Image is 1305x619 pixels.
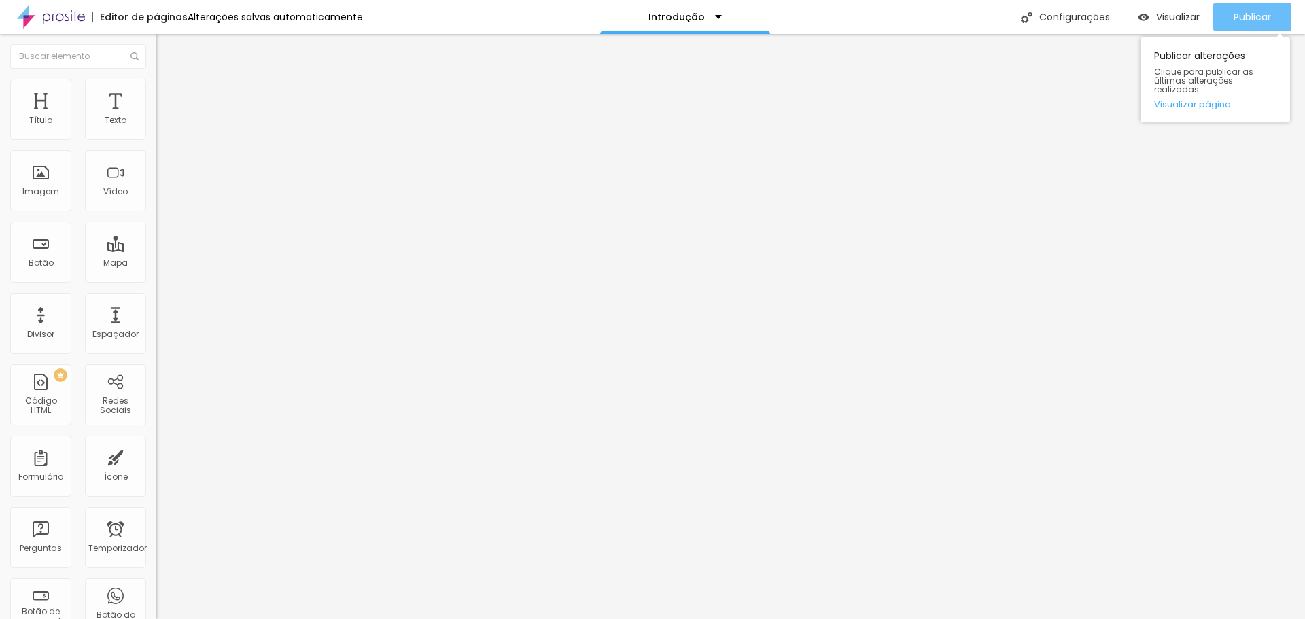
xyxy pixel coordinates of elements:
[1138,12,1149,23] img: view-1.svg
[18,471,63,482] font: Formulário
[1021,12,1032,23] img: Ícone
[1154,100,1276,109] a: Visualizar página
[25,395,57,416] font: Código HTML
[22,185,59,197] font: Imagem
[100,10,188,24] font: Editor de páginas
[27,328,54,340] font: Divisor
[105,114,126,126] font: Texto
[100,395,131,416] font: Redes Sociais
[103,185,128,197] font: Vídeo
[130,52,139,60] img: Ícone
[1039,10,1110,24] font: Configurações
[156,34,1305,619] iframe: Editor
[1234,10,1271,24] font: Publicar
[20,542,62,554] font: Perguntas
[1124,3,1213,31] button: Visualizar
[1154,98,1231,111] font: Visualizar página
[648,10,705,24] font: Introdução
[92,328,139,340] font: Espaçador
[1213,3,1291,31] button: Publicar
[103,257,128,268] font: Mapa
[29,114,52,126] font: Título
[1154,66,1253,95] font: Clique para publicar as últimas alterações realizadas
[188,10,363,24] font: Alterações salvas automaticamente
[104,471,128,482] font: Ícone
[10,44,146,69] input: Buscar elemento
[1154,49,1245,63] font: Publicar alterações
[88,542,147,554] font: Temporizador
[1156,10,1200,24] font: Visualizar
[29,257,54,268] font: Botão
